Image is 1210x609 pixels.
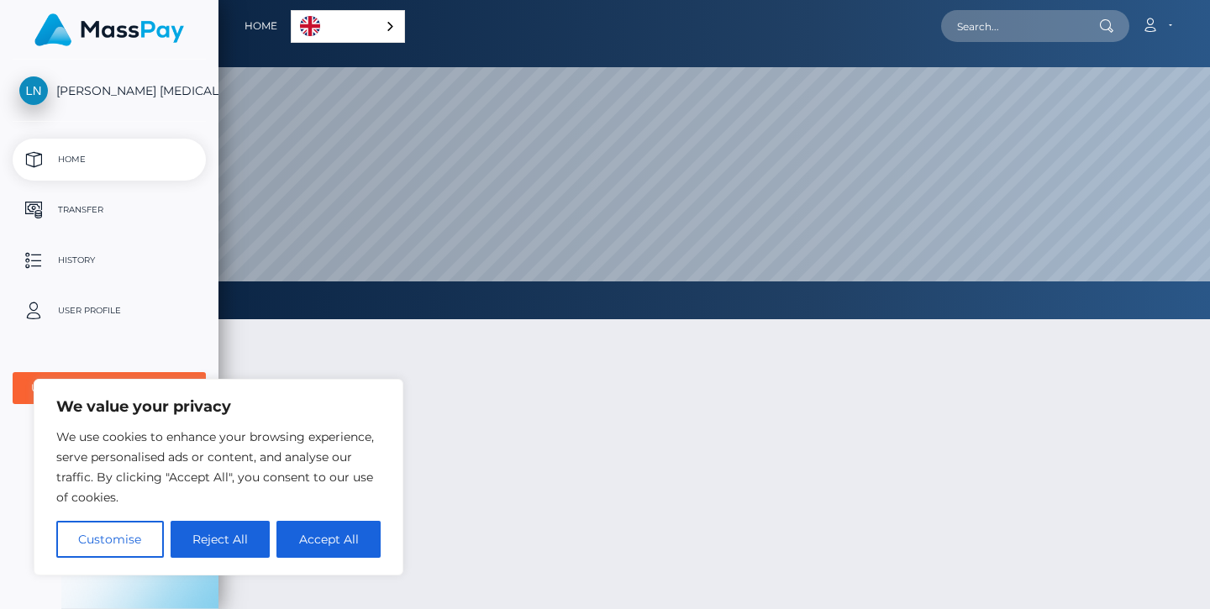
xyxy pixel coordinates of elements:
a: Transfer [13,189,206,231]
div: User Agreements [31,381,169,395]
a: English [292,11,404,42]
div: We value your privacy [34,379,403,575]
div: Language [291,10,405,43]
p: We value your privacy [56,396,381,417]
p: Home [19,147,199,172]
p: We use cookies to enhance your browsing experience, serve personalised ads or content, and analys... [56,427,381,507]
a: History [13,239,206,281]
button: Accept All [276,521,381,558]
input: Search... [941,10,1099,42]
aside: Language selected: English [291,10,405,43]
p: User Profile [19,298,199,323]
p: Transfer [19,197,199,223]
button: Reject All [171,521,271,558]
a: User Profile [13,290,206,332]
button: User Agreements [13,372,206,404]
p: History [19,248,199,273]
img: MassPay [34,13,184,46]
a: Home [13,139,206,181]
button: Customise [56,521,164,558]
a: Home [245,8,277,44]
span: [PERSON_NAME] [MEDICAL_DATA] [PERSON_NAME] [13,83,206,98]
